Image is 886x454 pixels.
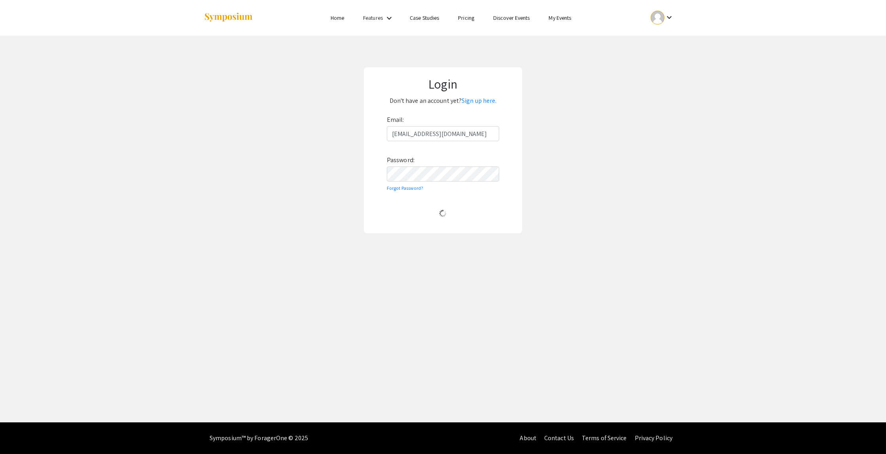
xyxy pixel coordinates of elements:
[635,434,672,442] a: Privacy Policy
[373,95,513,107] p: Don't have an account yet?
[363,14,383,21] a: Features
[210,422,308,454] div: Symposium™ by ForagerOne © 2025
[6,418,34,448] iframe: Chat
[331,14,344,21] a: Home
[582,434,627,442] a: Terms of Service
[373,76,513,91] h1: Login
[493,14,530,21] a: Discover Events
[387,185,424,191] a: Forgot Password?
[462,96,496,105] a: Sign up here.
[410,14,439,21] a: Case Studies
[544,434,574,442] a: Contact Us
[520,434,536,442] a: About
[387,154,415,166] label: Password:
[204,12,253,23] img: Symposium by ForagerOne
[384,13,394,23] mat-icon: Expand Features list
[387,114,404,126] label: Email:
[458,14,474,21] a: Pricing
[664,13,674,22] mat-icon: Expand account dropdown
[549,14,571,21] a: My Events
[642,9,682,26] button: Expand account dropdown
[436,206,450,220] img: Loading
